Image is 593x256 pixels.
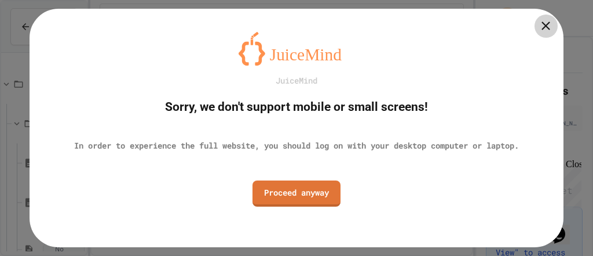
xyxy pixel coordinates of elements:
div: JuiceMind [276,74,317,86]
a: Proceed anyway [252,181,341,207]
div: Sorry, we don't support mobile or small screens! [165,98,428,117]
img: logo-orange.svg [239,32,354,66]
div: In order to experience the full website, you should log on with your desktop computer or laptop. [74,139,519,152]
div: Chat with us now!Close [5,5,80,74]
